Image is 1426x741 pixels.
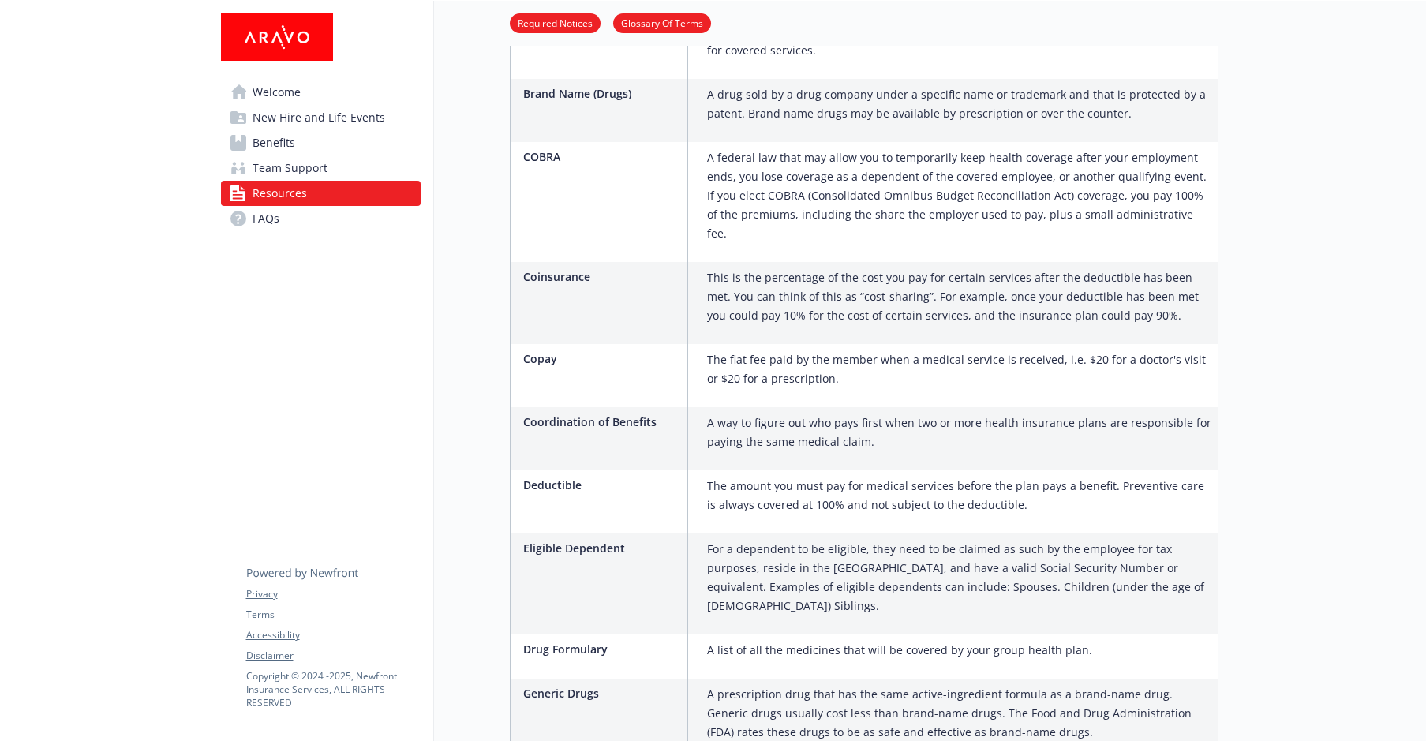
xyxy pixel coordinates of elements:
[221,105,421,130] a: New Hire and Life Events
[707,477,1211,515] p: The amount you must pay for medical services before the plan pays a benefit. Preventive care is a...
[523,85,681,102] p: Brand Name (Drugs)
[613,15,711,30] a: Glossary Of Terms
[246,649,420,663] a: Disclaimer
[523,414,681,430] p: Coordination of Benefits
[510,15,601,30] a: Required Notices
[246,669,420,709] p: Copyright © 2024 - 2025 , Newfront Insurance Services, ALL RIGHTS RESERVED
[523,350,681,367] p: Copay
[246,628,420,642] a: Accessibility
[523,685,681,702] p: Generic Drugs
[523,148,681,165] p: COBRA
[523,477,681,493] p: Deductible
[707,148,1211,243] p: A federal law that may allow you to temporarily keep health coverage after your employment ends, ...
[707,85,1211,123] p: A drug sold by a drug company under a specific name or trademark and that is protected by a paten...
[523,268,681,285] p: Coinsurance
[253,155,327,181] span: Team Support
[523,641,681,657] p: Drug Formulary
[707,540,1211,616] p: For a dependent to be eligible, they need to be claimed as such by the employee for tax purposes,...
[707,414,1211,451] p: A way to figure out who pays first when two or more health insurance plans are responsible for pa...
[221,80,421,105] a: Welcome
[253,130,295,155] span: Benefits
[246,587,420,601] a: Privacy
[253,80,301,105] span: Welcome
[253,206,279,231] span: FAQs
[221,155,421,181] a: Team Support
[221,181,421,206] a: Resources
[221,206,421,231] a: FAQs
[707,350,1211,388] p: The flat fee paid by the member when a medical service is received, i.e. $20 for a doctor's visit...
[523,540,681,556] p: Eligible Dependent
[246,608,420,622] a: Terms
[253,181,307,206] span: Resources
[253,105,385,130] span: New Hire and Life Events
[707,641,1092,660] p: A list of all the medicines that will be covered by your group health plan.
[221,130,421,155] a: Benefits
[707,268,1211,325] p: This is the percentage of the cost you pay for certain services after the deductible has been met...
